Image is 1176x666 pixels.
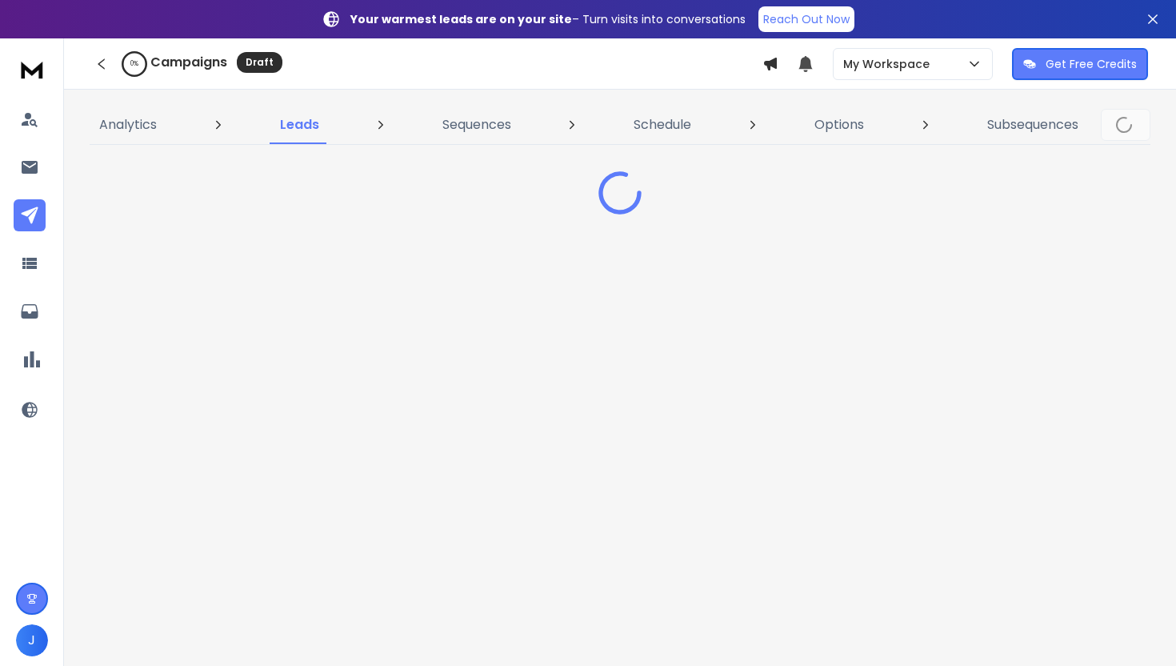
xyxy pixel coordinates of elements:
[150,53,227,72] h1: Campaigns
[90,106,166,144] a: Analytics
[978,106,1088,144] a: Subsequences
[758,6,854,32] a: Reach Out Now
[270,106,329,144] a: Leads
[634,115,691,134] p: Schedule
[433,106,521,144] a: Sequences
[99,115,157,134] p: Analytics
[350,11,746,27] p: – Turn visits into conversations
[280,115,319,134] p: Leads
[814,115,864,134] p: Options
[350,11,572,27] strong: Your warmest leads are on your site
[805,106,874,144] a: Options
[16,624,48,656] button: J
[1012,48,1148,80] button: Get Free Credits
[16,54,48,84] img: logo
[843,56,936,72] p: My Workspace
[442,115,511,134] p: Sequences
[1046,56,1137,72] p: Get Free Credits
[987,115,1078,134] p: Subsequences
[130,59,138,69] p: 0 %
[763,11,850,27] p: Reach Out Now
[624,106,701,144] a: Schedule
[237,52,282,73] div: Draft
